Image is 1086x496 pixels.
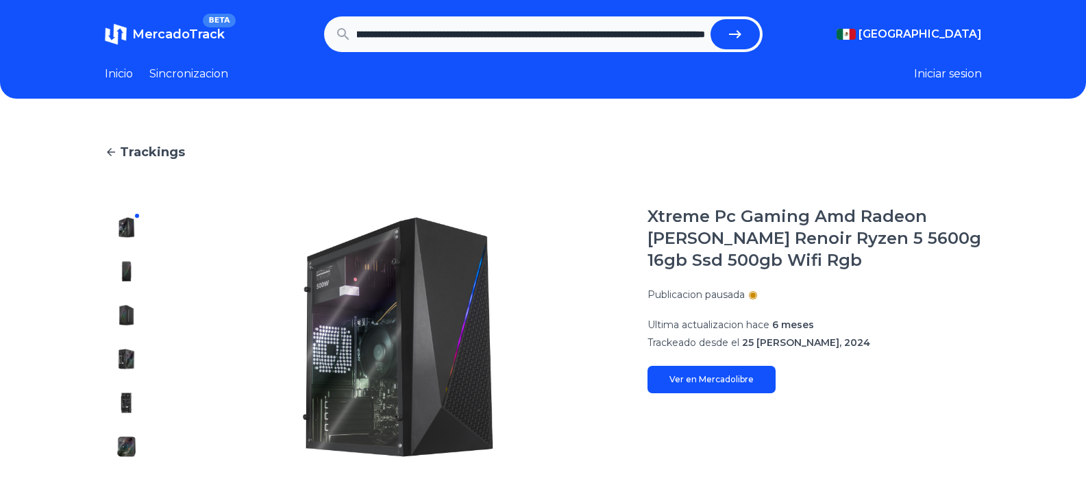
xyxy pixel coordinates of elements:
span: Trackings [120,142,185,162]
span: MercadoTrack [132,27,225,42]
button: [GEOGRAPHIC_DATA] [837,26,982,42]
span: Ultima actualizacion hace [647,319,769,331]
img: Xtreme Pc Gaming Amd Radeon Vega Renoir Ryzen 5 5600g 16gb Ssd 500gb Wifi Rgb [176,206,620,469]
span: 25 [PERSON_NAME], 2024 [742,336,870,349]
a: Trackings [105,142,982,162]
img: Mexico [837,29,856,40]
img: MercadoTrack [105,23,127,45]
h1: Xtreme Pc Gaming Amd Radeon [PERSON_NAME] Renoir Ryzen 5 5600g 16gb Ssd 500gb Wifi Rgb [647,206,982,271]
img: Xtreme Pc Gaming Amd Radeon Vega Renoir Ryzen 5 5600g 16gb Ssd 500gb Wifi Rgb [116,392,138,414]
span: 6 meses [772,319,814,331]
a: Inicio [105,66,133,82]
button: Iniciar sesion [914,66,982,82]
a: Sincronizacion [149,66,228,82]
img: Xtreme Pc Gaming Amd Radeon Vega Renoir Ryzen 5 5600g 16gb Ssd 500gb Wifi Rgb [116,304,138,326]
span: [GEOGRAPHIC_DATA] [859,26,982,42]
img: Xtreme Pc Gaming Amd Radeon Vega Renoir Ryzen 5 5600g 16gb Ssd 500gb Wifi Rgb [116,436,138,458]
a: Ver en Mercadolibre [647,366,776,393]
span: Trackeado desde el [647,336,739,349]
img: Xtreme Pc Gaming Amd Radeon Vega Renoir Ryzen 5 5600g 16gb Ssd 500gb Wifi Rgb [116,260,138,282]
img: Xtreme Pc Gaming Amd Radeon Vega Renoir Ryzen 5 5600g 16gb Ssd 500gb Wifi Rgb [116,348,138,370]
p: Publicacion pausada [647,288,745,301]
img: Xtreme Pc Gaming Amd Radeon Vega Renoir Ryzen 5 5600g 16gb Ssd 500gb Wifi Rgb [116,216,138,238]
a: MercadoTrackBETA [105,23,225,45]
span: BETA [203,14,235,27]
